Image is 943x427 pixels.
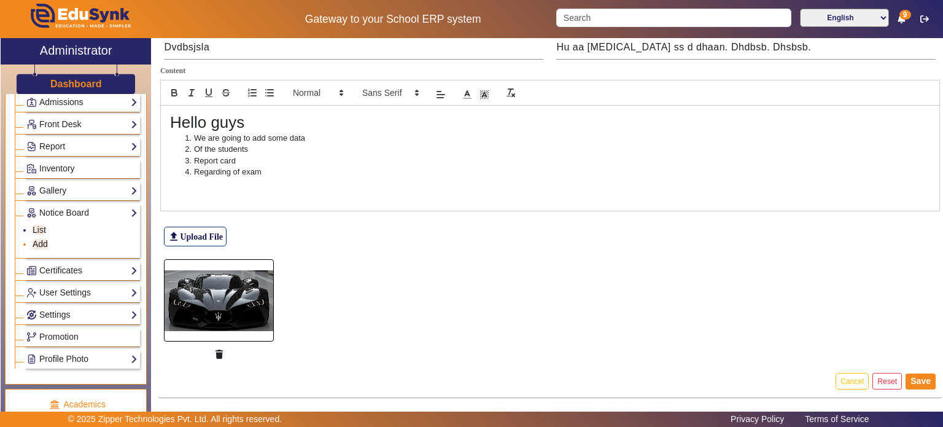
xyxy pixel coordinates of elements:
[261,85,278,100] button: list: bullet
[26,330,138,344] a: Promotion
[243,13,543,26] h5: Gateway to your School ERP system
[200,85,217,100] button: underline
[40,43,112,58] h2: Administrator
[182,144,930,155] li: Of the students
[164,227,227,246] label: Upload File
[182,166,930,178] li: Regarding of exam
[872,373,902,390] button: Reset
[160,66,940,76] label: Content
[244,85,261,100] button: list: ordered
[166,85,183,100] button: bold
[50,77,103,90] a: Dashboard
[39,163,75,173] span: Inventory
[164,259,274,342] img: d4e95bb9-3cc0-4698-8f08-36cf0f9ae420
[50,78,102,90] h3: Dashboard
[170,113,930,132] h1: Hello guys
[724,411,790,427] a: Privacy Policy
[556,9,791,27] input: Search
[39,332,79,342] span: Promotion
[183,85,200,100] button: italic
[68,413,282,426] p: © 2025 Zipper Technologies Pvt. Ltd. All rights reserved.
[33,239,48,249] a: Add
[1,38,151,65] a: Administrator
[906,374,936,390] button: Save
[799,411,875,427] a: Terms of Service
[164,40,543,55] input: Title
[27,164,36,173] img: Inventory.png
[168,230,180,243] mat-icon: file_upload
[556,40,936,55] input: Sub-Title
[182,133,930,144] li: We are going to add some data
[217,85,235,100] button: strike
[15,398,140,411] p: Academics
[899,10,911,20] span: 9
[182,155,930,166] li: Report card
[27,332,36,342] img: Branchoperations.png
[49,399,60,410] img: academic.png
[836,373,869,390] button: Cancel
[502,85,519,100] button: clean
[26,162,138,176] a: Inventory
[33,225,46,235] a: List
